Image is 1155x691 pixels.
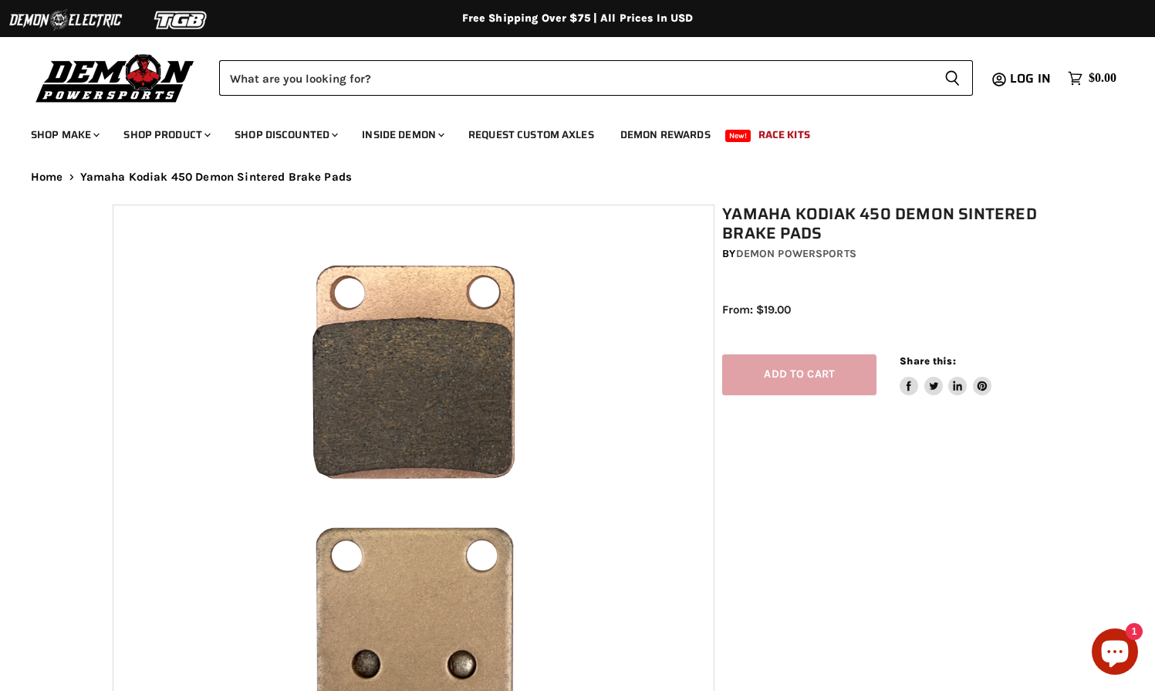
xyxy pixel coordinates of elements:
span: Log in [1010,69,1051,88]
h1: Yamaha Kodiak 450 Demon Sintered Brake Pads [722,205,1050,243]
span: $0.00 [1089,71,1116,86]
button: Search [932,60,973,96]
img: Demon Powersports [31,50,200,105]
a: Shop Product [112,119,220,151]
a: Home [31,171,63,184]
a: Log in [1003,72,1060,86]
a: Shop Make [19,119,109,151]
a: Request Custom Axles [457,119,606,151]
a: $0.00 [1060,67,1124,90]
img: TGB Logo 2 [123,5,239,35]
a: Shop Discounted [223,119,347,151]
span: Yamaha Kodiak 450 Demon Sintered Brake Pads [80,171,352,184]
inbox-online-store-chat: Shopify online store chat [1087,628,1143,679]
ul: Main menu [19,113,1113,151]
img: Demon Electric Logo 2 [8,5,123,35]
div: by [722,246,1050,263]
span: New! [725,130,751,142]
input: Search [219,60,932,96]
a: Race Kits [747,119,822,151]
a: Demon Powersports [736,247,856,260]
a: Inside Demon [350,119,454,151]
aside: Share this: [900,354,991,395]
a: Demon Rewards [609,119,722,151]
form: Product [219,60,973,96]
span: From: $19.00 [722,303,791,317]
span: Share this: [900,355,955,367]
